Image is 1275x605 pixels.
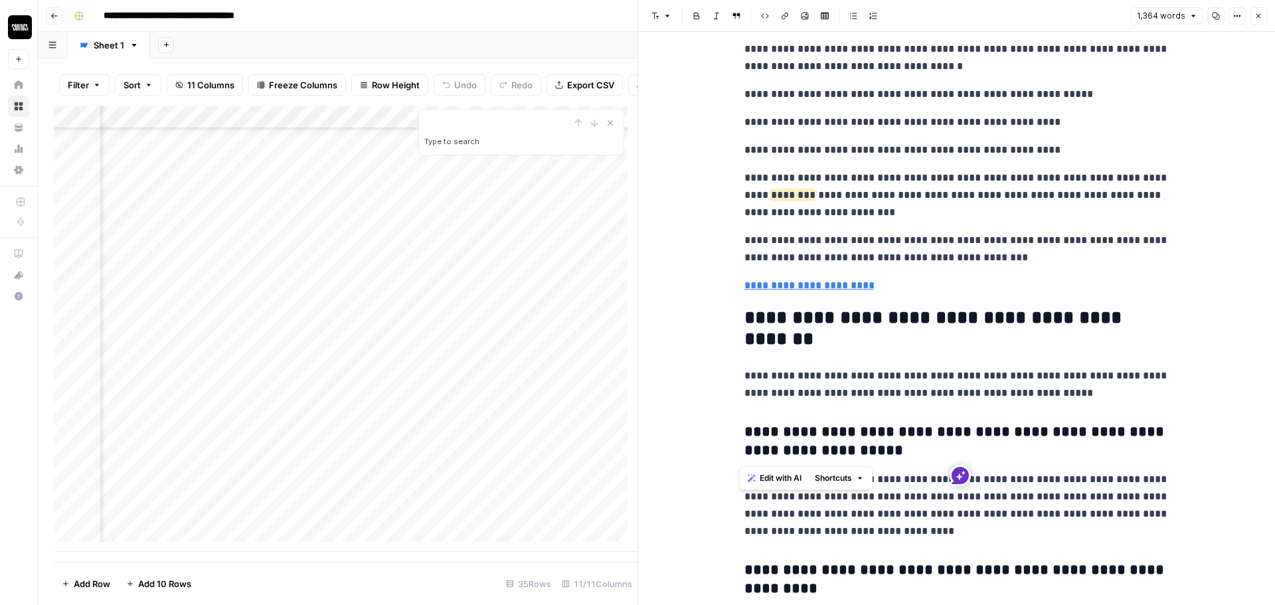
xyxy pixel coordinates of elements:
[760,472,802,484] span: Edit with AI
[454,78,477,92] span: Undo
[74,577,110,590] span: Add Row
[556,573,637,594] div: 11/11 Columns
[248,74,346,96] button: Freeze Columns
[8,96,29,117] a: Browse
[809,470,869,487] button: Shortcuts
[8,15,32,39] img: Contact Studios Logo
[8,138,29,159] a: Usage
[511,78,533,92] span: Redo
[187,78,234,92] span: 11 Columns
[8,74,29,96] a: Home
[115,74,161,96] button: Sort
[434,74,485,96] button: Undo
[8,11,29,44] button: Workspace: Contact Studios
[742,470,807,487] button: Edit with AI
[372,78,420,92] span: Row Height
[8,264,29,286] button: What's new?
[94,39,124,52] div: Sheet 1
[424,137,479,146] label: Type to search
[8,117,29,138] a: Your Data
[8,286,29,307] button: Help + Support
[54,573,118,594] button: Add Row
[167,74,243,96] button: 11 Columns
[602,115,618,131] button: Close Search
[118,573,199,594] button: Add 10 Rows
[68,32,150,58] a: Sheet 1
[351,74,428,96] button: Row Height
[501,573,556,594] div: 35 Rows
[491,74,541,96] button: Redo
[269,78,337,92] span: Freeze Columns
[124,78,141,92] span: Sort
[1131,7,1203,25] button: 1,364 words
[1137,10,1185,22] span: 1,364 words
[567,78,614,92] span: Export CSV
[59,74,110,96] button: Filter
[138,577,191,590] span: Add 10 Rows
[9,265,29,285] div: What's new?
[547,74,623,96] button: Export CSV
[68,78,89,92] span: Filter
[8,243,29,264] a: AirOps Academy
[815,472,852,484] span: Shortcuts
[8,159,29,181] a: Settings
